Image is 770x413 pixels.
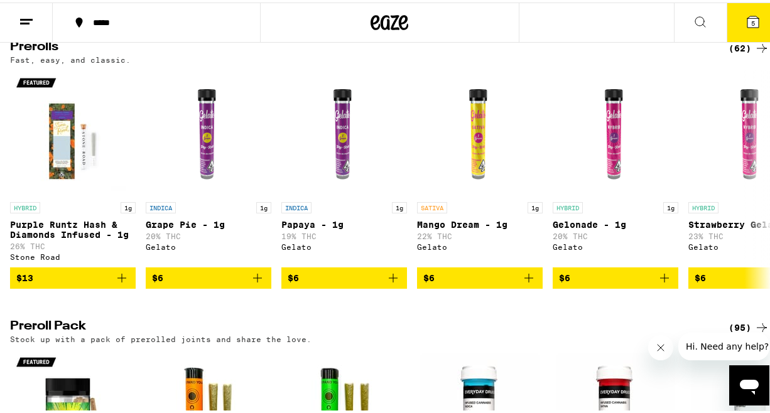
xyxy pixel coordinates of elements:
span: $6 [559,271,570,281]
p: Mango Dream - 1g [417,217,543,227]
p: 1g [256,200,271,211]
img: Gelato - Papaya - 1g [281,68,407,193]
iframe: Close message [648,333,673,358]
iframe: Message from company [678,330,769,358]
a: Open page for Papaya - 1g from Gelato [281,68,407,265]
div: Gelato [553,240,678,249]
div: Gelato [281,240,407,249]
p: 1g [528,200,543,211]
span: $13 [16,271,33,281]
img: Gelato - Grape Pie - 1g [146,68,271,193]
p: INDICA [281,200,312,211]
p: Stock up with a pack of prerolled joints and share the love. [10,333,312,341]
div: Gelato [417,240,543,249]
a: (95) [729,318,769,333]
a: Open page for Gelonade - 1g from Gelato [553,68,678,265]
p: 19% THC [281,230,407,238]
span: $6 [288,271,299,281]
div: Gelato [146,240,271,249]
p: SATIVA [417,200,447,211]
p: HYBRID [10,200,40,211]
button: Add to bag [417,265,543,286]
p: INDICA [146,200,176,211]
p: Fast, easy, and classic. [10,53,131,62]
button: Add to bag [281,265,407,286]
p: HYBRID [688,200,718,211]
div: Stone Road [10,250,136,259]
button: Add to bag [10,265,136,286]
a: Open page for Purple Runtz Hash & Diamonds Infused - 1g from Stone Road [10,68,136,265]
a: Open page for Grape Pie - 1g from Gelato [146,68,271,265]
p: 1g [392,200,407,211]
button: Add to bag [146,265,271,286]
img: Stone Road - Purple Runtz Hash & Diamonds Infused - 1g [10,68,136,193]
h2: Preroll Pack [10,318,708,333]
p: Purple Runtz Hash & Diamonds Infused - 1g [10,217,136,237]
p: 20% THC [146,230,271,238]
span: $6 [695,271,706,281]
p: 26% THC [10,240,136,248]
p: 1g [121,200,136,211]
img: Gelato - Gelonade - 1g [553,68,678,193]
p: Grape Pie - 1g [146,217,271,227]
p: Papaya - 1g [281,217,407,227]
a: (62) [729,38,769,53]
button: Add to bag [553,265,678,286]
p: HYBRID [553,200,583,211]
iframe: Button to launch messaging window [729,363,769,403]
p: 20% THC [553,230,678,238]
p: Gelonade - 1g [553,217,678,227]
span: $6 [423,271,435,281]
a: Open page for Mango Dream - 1g from Gelato [417,68,543,265]
span: $6 [152,271,163,281]
span: 5 [751,17,755,24]
p: 1g [663,200,678,211]
p: 22% THC [417,230,543,238]
h2: Prerolls [10,38,708,53]
img: Gelato - Mango Dream - 1g [417,68,543,193]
